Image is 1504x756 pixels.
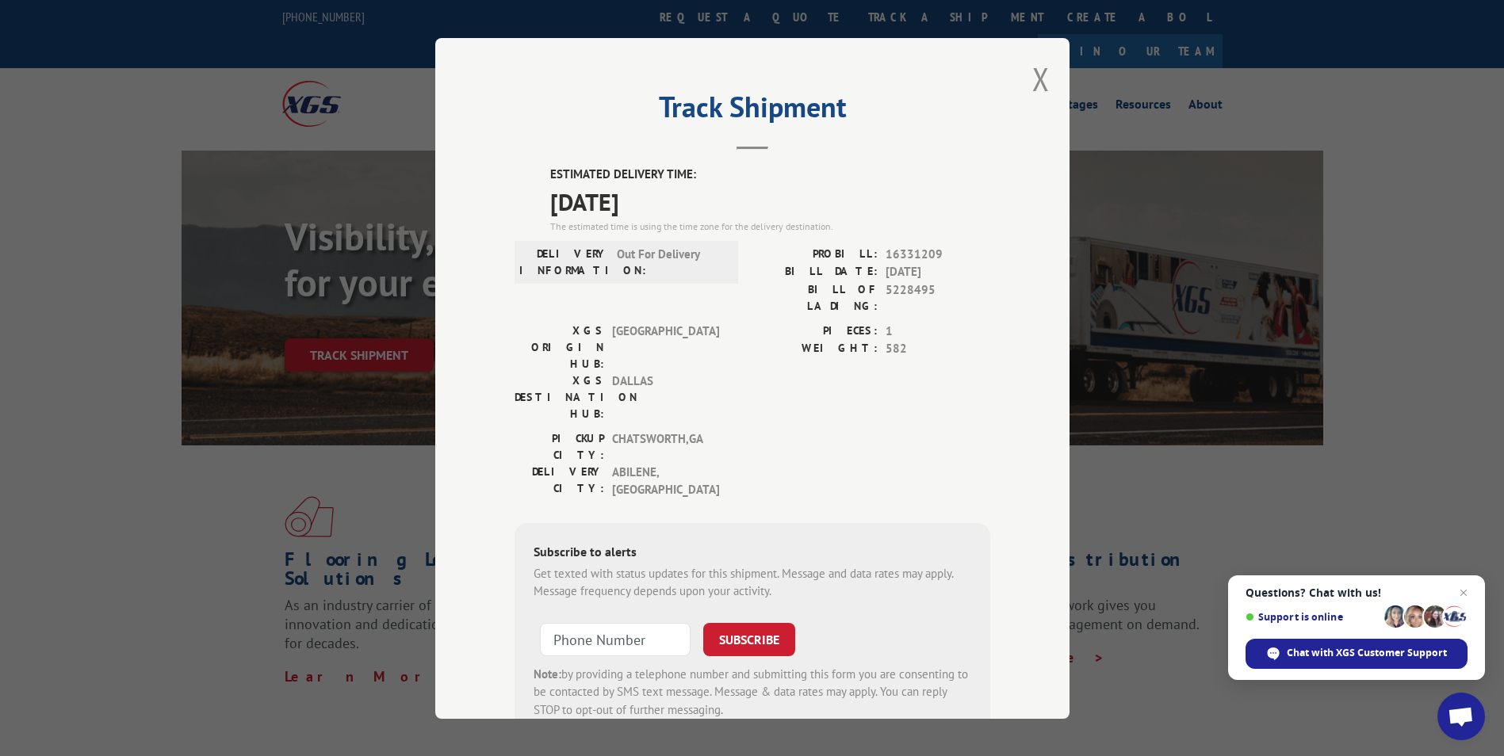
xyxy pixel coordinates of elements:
label: WEIGHT: [752,340,878,358]
label: DELIVERY CITY: [515,463,604,498]
span: [GEOGRAPHIC_DATA] [612,322,719,372]
label: BILL OF LADING: [752,281,878,314]
span: ABILENE , [GEOGRAPHIC_DATA] [612,463,719,498]
div: Chat with XGS Customer Support [1246,639,1468,669]
span: 582 [886,340,990,358]
button: Close modal [1032,58,1050,100]
label: ESTIMATED DELIVERY TIME: [550,166,990,184]
span: [DATE] [550,183,990,219]
div: Open chat [1437,693,1485,740]
div: Subscribe to alerts [534,541,971,564]
span: DALLAS [612,372,719,422]
label: PIECES: [752,322,878,340]
span: Support is online [1246,611,1379,623]
label: DELIVERY INFORMATION: [519,245,609,278]
div: Get texted with status updates for this shipment. Message and data rates may apply. Message frequ... [534,564,971,600]
span: Chat with XGS Customer Support [1287,646,1447,660]
span: 16331209 [886,245,990,263]
span: [DATE] [886,263,990,281]
span: CHATSWORTH , GA [612,430,719,463]
strong: Note: [534,666,561,681]
input: Phone Number [540,622,691,655]
button: SUBSCRIBE [703,622,795,655]
h2: Track Shipment [515,96,990,126]
label: XGS DESTINATION HUB: [515,372,604,422]
label: PICKUP CITY: [515,430,604,463]
span: 5228495 [886,281,990,314]
label: BILL DATE: [752,263,878,281]
span: Out For Delivery [617,245,724,278]
span: Close chat [1454,583,1473,602]
div: The estimated time is using the time zone for the delivery destination. [550,219,990,233]
span: 1 [886,322,990,340]
div: by providing a telephone number and submitting this form you are consenting to be contacted by SM... [534,665,971,719]
label: XGS ORIGIN HUB: [515,322,604,372]
label: PROBILL: [752,245,878,263]
span: Questions? Chat with us! [1246,586,1468,599]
